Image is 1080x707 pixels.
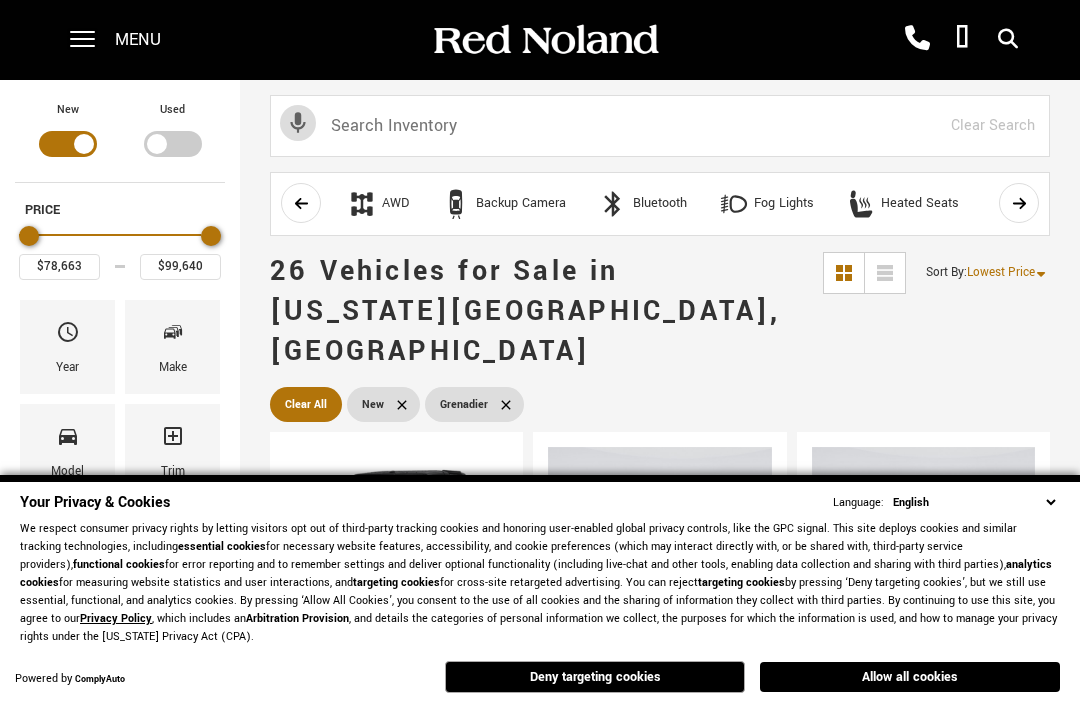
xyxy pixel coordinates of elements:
[19,219,221,280] div: Price
[587,183,698,225] button: BluetoothBluetooth
[75,673,125,686] a: ComplyAuto
[708,183,825,225] button: Fog LightsFog Lights
[441,189,471,219] div: Backup Camera
[56,419,80,461] span: Model
[754,195,814,213] div: Fog Lights
[382,195,409,213] div: AWD
[440,392,488,417] span: Grenadier
[445,661,745,693] button: Deny targeting cookies
[178,539,266,554] strong: essential cookies
[73,557,165,572] strong: functional cookies
[598,189,628,219] div: Bluetooth
[51,461,84,483] div: Model
[125,404,220,498] div: TrimTrim
[80,611,152,626] a: Privacy Policy
[161,419,185,461] span: Trim
[20,300,115,394] div: YearYear
[362,392,384,417] span: New
[967,264,1035,281] span: Lowest Price
[760,662,1060,692] button: Allow all cookies
[336,183,420,225] button: AWDAWD
[140,254,221,280] input: Maximum
[56,315,80,357] span: Year
[633,195,687,213] div: Bluetooth
[846,189,876,219] div: Heated Seats
[20,404,115,498] div: ModelModel
[20,492,170,513] span: Your Privacy & Cookies
[285,447,508,614] img: 2025 INEOS Grenadier Quartermaster
[999,183,1039,223] button: scroll right
[812,447,1035,614] img: 2024 INEOS Grenadier Fieldmaster Edition
[160,100,185,120] label: Used
[719,189,749,219] div: Fog Lights
[347,189,377,219] div: AWD
[56,357,79,379] div: Year
[159,357,187,379] div: Make
[20,520,1060,646] p: We respect consumer privacy rights by letting visitors opt out of third-party tracking cookies an...
[833,497,884,509] div: Language:
[476,195,566,213] div: Backup Camera
[19,254,100,280] input: Minimum
[270,95,1050,157] input: Search Inventory
[430,183,577,225] button: Backup CameraBackup Camera
[246,611,349,626] strong: Arbitration Provision
[548,447,771,614] img: 2024 INEOS Grenadier Fieldmaster Edition
[835,183,970,225] button: Heated SeatsHeated Seats
[19,226,39,246] div: Minimum Price
[926,264,967,281] span: Sort By :
[281,183,321,223] button: scroll left
[285,392,327,417] span: Clear All
[430,23,660,58] img: Red Noland Auto Group
[270,252,781,371] span: 26 Vehicles for Sale in [US_STATE][GEOGRAPHIC_DATA], [GEOGRAPHIC_DATA]
[881,195,959,213] div: Heated Seats
[698,575,785,590] strong: targeting cookies
[15,673,125,686] div: Powered by
[25,201,215,219] h5: Price
[280,105,316,141] svg: Click to toggle on voice search
[161,315,185,357] span: Make
[15,100,225,182] div: Filter by Vehicle Type
[353,575,440,590] strong: targeting cookies
[888,493,1060,512] select: Language Select
[57,100,79,120] label: New
[201,226,221,246] div: Maximum Price
[161,461,185,483] div: Trim
[125,300,220,394] div: MakeMake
